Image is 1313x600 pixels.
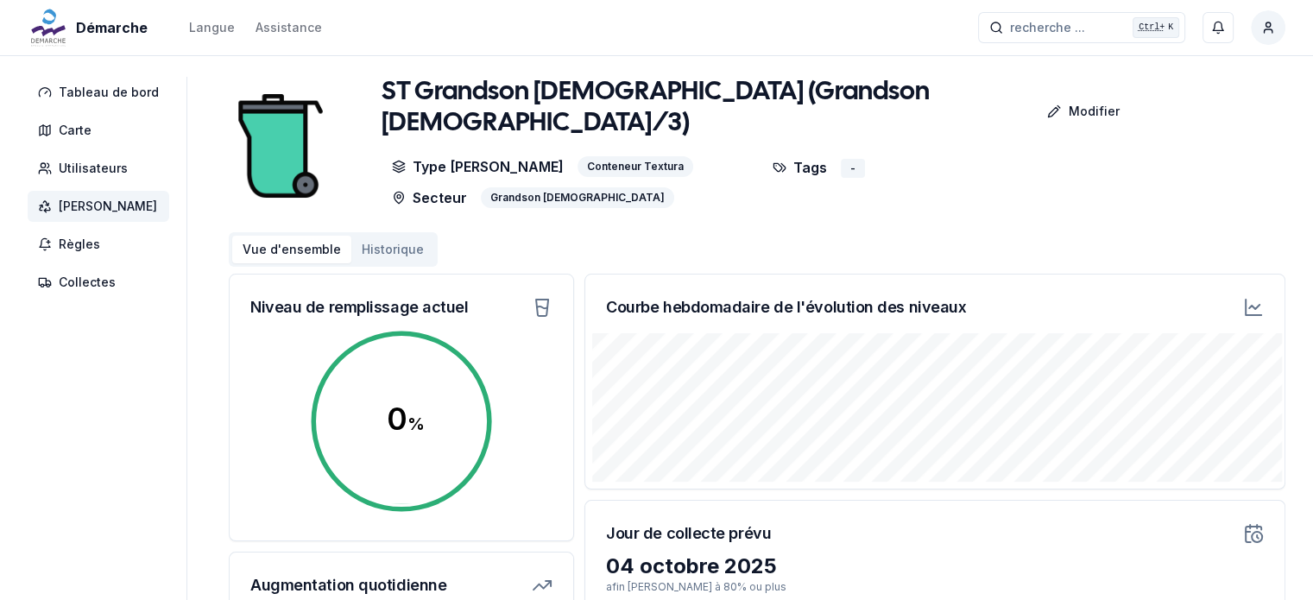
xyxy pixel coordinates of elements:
[606,580,1264,594] p: afin [PERSON_NAME] à 80% ou plus
[28,115,176,146] a: Carte
[76,17,148,38] span: Démarche
[28,77,176,108] a: Tableau de bord
[59,274,116,291] span: Collectes
[59,122,92,139] span: Carte
[999,94,1133,129] a: Modifier
[59,84,159,101] span: Tableau de bord
[392,187,467,208] p: Secteur
[382,77,1000,139] h1: ST Grandson [DEMOGRAPHIC_DATA] (Grandson [DEMOGRAPHIC_DATA]/3)
[841,159,865,178] div: -
[59,160,128,177] span: Utilisateurs
[1010,19,1085,36] span: recherche ...
[978,12,1185,43] button: recherche ...Ctrl+K
[229,77,332,215] img: bin Image
[189,17,235,38] button: Langue
[28,229,176,260] a: Règles
[392,156,564,177] p: Type [PERSON_NAME]
[28,17,155,38] a: Démarche
[189,19,235,36] div: Langue
[256,17,322,38] a: Assistance
[28,191,176,222] a: [PERSON_NAME]
[606,553,1264,580] div: 04 octobre 2025
[28,7,69,48] img: Démarche Logo
[28,267,176,298] a: Collectes
[351,236,434,263] button: Historique
[250,295,468,319] h3: Niveau de remplissage actuel
[59,198,157,215] span: [PERSON_NAME]
[481,187,674,208] div: Grandson [DEMOGRAPHIC_DATA]
[28,153,176,184] a: Utilisateurs
[606,295,966,319] h3: Courbe hebdomadaire de l'évolution des niveaux
[59,236,100,253] span: Règles
[578,156,693,177] div: Conteneur Textura
[606,521,771,546] h3: Jour de collecte prévu
[232,236,351,263] button: Vue d'ensemble
[773,156,827,178] p: Tags
[250,573,446,597] h3: Augmentation quotidienne
[1068,103,1119,120] p: Modifier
